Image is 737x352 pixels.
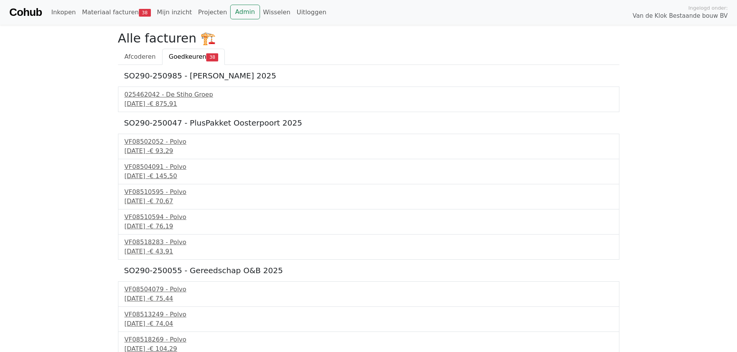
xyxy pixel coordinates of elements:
[9,3,42,22] a: Cohub
[125,137,613,156] a: VF08502052 - Polvo[DATE] -€ 93,29
[230,5,260,19] a: Admin
[125,137,613,146] div: VF08502052 - Polvo
[149,172,177,180] span: € 145,50
[125,53,156,60] span: Afcoderen
[118,31,619,46] h2: Alle facturen 🏗️
[169,53,206,60] span: Goedkeuren
[125,172,613,181] div: [DATE] -
[149,248,173,255] span: € 43,91
[125,213,613,231] a: VF08510594 - Polvo[DATE] -€ 76,19
[125,162,613,181] a: VF08504091 - Polvo[DATE] -€ 145,50
[139,9,151,17] span: 38
[125,335,613,344] div: VF08518269 - Polvo
[688,4,728,12] span: Ingelogd onder:
[125,197,613,206] div: [DATE] -
[633,12,728,20] span: Van de Klok Bestaande bouw BV
[125,319,613,328] div: [DATE] -
[149,320,173,327] span: € 74,04
[48,5,79,20] a: Inkopen
[206,53,218,61] span: 38
[149,197,173,205] span: € 70,67
[125,213,613,222] div: VF08510594 - Polvo
[125,310,613,328] a: VF08513249 - Polvo[DATE] -€ 74,04
[162,49,225,65] a: Goedkeuren38
[125,162,613,172] div: VF08504091 - Polvo
[125,285,613,294] div: VF08504079 - Polvo
[125,90,613,109] a: 025462042 - De Stiho Groep[DATE] -€ 875,91
[124,266,613,275] h5: SO290-250055 - Gereedschap O&B 2025
[195,5,230,20] a: Projecten
[125,99,613,109] div: [DATE] -
[149,223,173,230] span: € 76,19
[260,5,294,20] a: Wisselen
[118,49,162,65] a: Afcoderen
[125,187,613,206] a: VF08510595 - Polvo[DATE] -€ 70,67
[125,247,613,256] div: [DATE] -
[154,5,195,20] a: Mijn inzicht
[294,5,330,20] a: Uitloggen
[125,146,613,156] div: [DATE] -
[125,310,613,319] div: VF08513249 - Polvo
[149,295,173,302] span: € 75,44
[125,285,613,303] a: VF08504079 - Polvo[DATE] -€ 75,44
[125,294,613,303] div: [DATE] -
[149,147,173,155] span: € 93,29
[125,187,613,197] div: VF08510595 - Polvo
[149,100,177,107] span: € 875,91
[79,5,154,20] a: Materiaal facturen38
[125,238,613,256] a: VF08518283 - Polvo[DATE] -€ 43,91
[125,90,613,99] div: 025462042 - De Stiho Groep
[125,238,613,247] div: VF08518283 - Polvo
[124,71,613,80] h5: SO290-250985 - [PERSON_NAME] 2025
[124,118,613,128] h5: SO290-250047 - PlusPakket Oosterpoort 2025
[125,222,613,231] div: [DATE] -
